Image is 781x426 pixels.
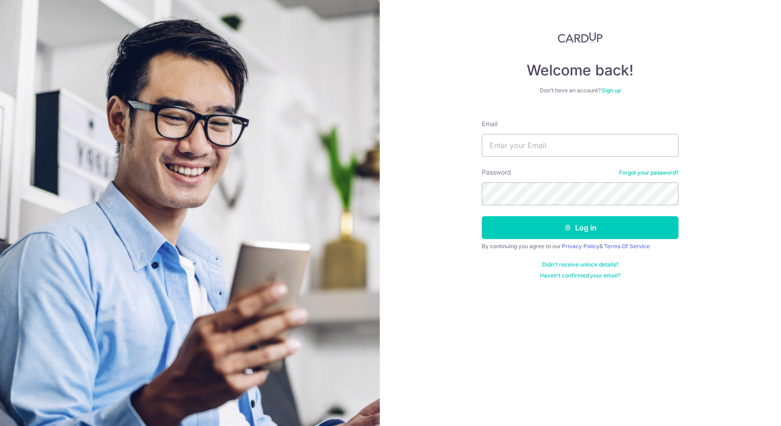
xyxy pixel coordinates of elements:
label: Password [482,168,511,177]
a: Haven't confirmed your email? [540,272,620,279]
label: Email [482,119,497,128]
img: CardUp Logo [558,32,603,43]
button: Log in [482,216,679,239]
a: Forgot your password? [619,169,679,176]
a: Terms Of Service [604,243,650,250]
input: Enter your Email [482,134,679,157]
a: Didn't receive unlock details? [542,261,619,268]
h4: Welcome back! [482,61,679,80]
div: By continuing you agree to our & [482,243,679,250]
a: Privacy Policy [562,243,599,250]
div: Don’t have an account? [482,87,679,94]
a: Sign up [602,87,621,94]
